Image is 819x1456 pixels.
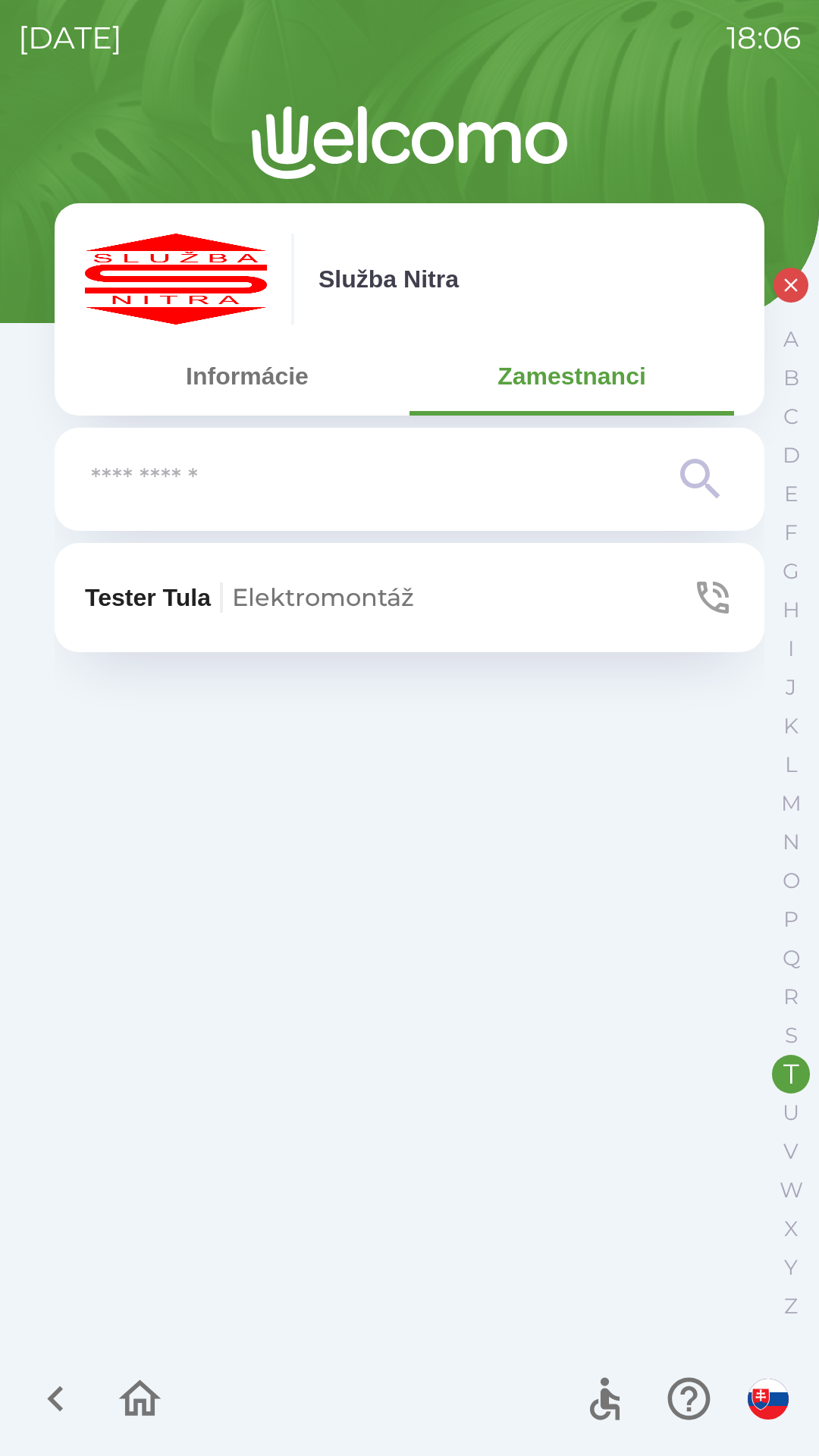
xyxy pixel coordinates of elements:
[85,234,267,325] img: c55f63fc-e714-4e15-be12-dfeb3df5ea30.png
[726,15,801,61] p: 18:06
[55,543,764,652] button: Tester TulaElektromontáž
[85,579,414,616] p: Tester Tula
[232,582,414,612] span: Elektromontáž
[409,349,734,403] button: Zamestnanci
[55,106,764,179] img: Logo
[748,1379,789,1420] img: sk flag
[318,261,459,297] p: Služba Nitra
[85,349,409,403] button: Informácie
[18,15,122,61] p: [DATE]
